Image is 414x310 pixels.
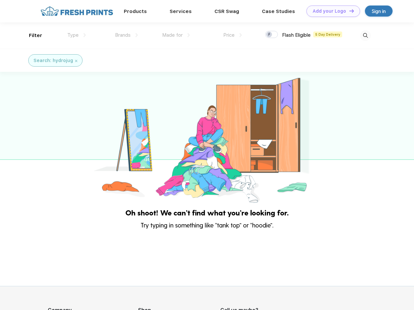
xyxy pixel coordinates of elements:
[39,6,115,17] img: fo%20logo%202.webp
[162,32,183,38] span: Made for
[313,32,342,37] span: 5 Day Delivery
[136,33,138,37] img: dropdown.png
[313,8,346,14] div: Add your Logo
[67,32,79,38] span: Type
[84,33,86,37] img: dropdown.png
[365,6,393,17] a: Sign in
[115,32,131,38] span: Brands
[124,8,147,14] a: Products
[188,33,190,37] img: dropdown.png
[223,32,235,38] span: Price
[349,9,354,13] img: DT
[372,7,386,15] div: Sign in
[282,32,311,38] span: Flash Eligible
[360,30,371,41] img: desktop_search.svg
[29,32,42,39] div: Filter
[75,60,77,62] img: filter_cancel.svg
[33,57,73,64] div: Search: hydrojug
[239,33,242,37] img: dropdown.png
